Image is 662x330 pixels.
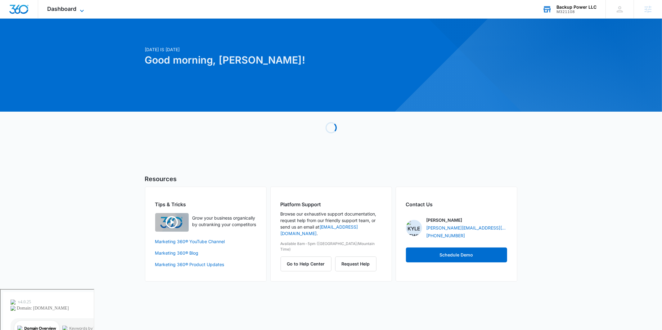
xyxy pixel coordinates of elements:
[426,232,465,239] a: [PHONE_NUMBER]
[16,16,68,21] div: Domain: [DOMAIN_NAME]
[10,16,15,21] img: website_grey.svg
[24,37,56,41] div: Domain Overview
[145,46,391,53] p: [DATE] is [DATE]
[281,211,382,237] p: Browse our exhaustive support documentation, request help from our friendly support team, or send...
[17,36,22,41] img: tab_domain_overview_orange.svg
[69,37,105,41] div: Keywords by Traffic
[281,241,382,252] p: Available 8am-5pm ([GEOGRAPHIC_DATA]/Mountain Time)
[155,238,256,245] a: Marketing 360® YouTube Channel
[155,261,256,268] a: Marketing 360® Product Updates
[556,5,597,10] div: account name
[281,261,335,266] a: Go to Help Center
[281,201,382,208] h2: Platform Support
[556,10,597,14] div: account id
[406,247,507,262] button: Schedule Demo
[17,10,30,15] div: v 4.0.25
[281,256,331,271] button: Go to Help Center
[155,250,256,256] a: Marketing 360® Blog
[145,174,517,184] h5: Resources
[335,261,376,266] a: Request Help
[192,215,256,228] p: Grow your business organically by outranking your competitors
[426,225,507,231] a: [PERSON_NAME][EMAIL_ADDRESS][PERSON_NAME][DOMAIN_NAME]
[155,201,256,208] h2: Tips & Tricks
[335,256,376,271] button: Request Help
[145,53,391,68] h1: Good morning, [PERSON_NAME]!
[10,10,15,15] img: logo_orange.svg
[406,220,422,236] img: Kyle Lewis
[47,6,77,12] span: Dashboard
[155,213,189,232] img: Quick Overview Video
[62,36,67,41] img: tab_keywords_by_traffic_grey.svg
[426,217,462,223] p: [PERSON_NAME]
[406,201,507,208] h2: Contact Us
